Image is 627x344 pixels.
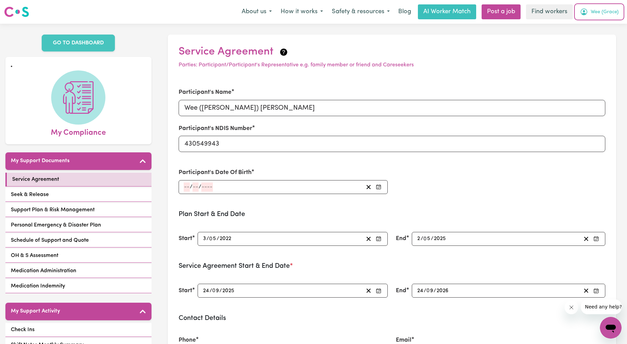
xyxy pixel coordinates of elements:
[575,5,623,19] button: My Account
[51,125,106,139] span: My Compliance
[276,5,327,19] button: How it works
[431,236,433,242] span: /
[209,234,217,243] input: --
[193,182,199,192] input: --
[5,279,151,293] a: Medication Indemnity
[421,236,423,242] span: /
[179,314,606,322] h3: Contact Details
[184,182,190,192] input: --
[5,188,151,202] a: Seek & Release
[217,236,219,242] span: /
[424,234,431,243] input: --
[222,286,235,295] input: ----
[219,234,232,243] input: ----
[327,5,394,19] button: Safety & resources
[11,252,58,260] span: OH & S Assessment
[11,326,35,334] span: Check Ins
[11,206,95,214] span: Support Plan & Risk Management
[423,236,427,241] span: 0
[424,288,426,294] span: /
[42,35,115,51] a: GO TO DASHBOARD
[417,234,421,243] input: --
[4,5,41,10] span: Need any help?
[179,234,192,243] label: Start
[11,191,49,199] span: Seek & Release
[179,61,606,69] p: Parties: Participant/Participant's Representative e.g. family member or friend and Careseekers
[436,286,449,295] input: ----
[591,8,619,16] span: Wee (Grace)
[5,264,151,278] a: Medication Administration
[5,303,151,320] button: My Support Activity
[11,70,146,139] a: My Compliance
[179,262,606,270] h3: Service Agreement Start & End Date
[201,182,213,192] input: ----
[11,267,76,275] span: Medication Administration
[213,286,219,295] input: --
[4,6,29,18] img: Careseekers logo
[396,286,406,295] label: End
[209,288,212,294] span: /
[179,88,231,97] label: Participant's Name
[11,236,89,244] span: Schedule of Support and Quote
[206,236,209,242] span: /
[237,5,276,19] button: About us
[199,184,201,190] span: /
[212,288,216,294] span: 0
[5,323,151,337] a: Check Ins
[5,234,151,248] a: Schedule of Support and Quote
[179,124,252,133] label: Participant's NDIS Number
[179,210,606,218] h3: Plan Start & End Date
[600,317,622,339] iframe: Button to launch messaging window
[394,4,415,19] a: Blog
[565,301,578,314] iframe: Close message
[5,173,151,187] a: Service Agreement
[5,152,151,170] button: My Support Documents
[11,308,60,315] h5: My Support Activity
[5,203,151,217] a: Support Plan & Risk Management
[426,288,430,294] span: 0
[526,4,573,19] a: Find workers
[219,288,222,294] span: /
[417,286,424,295] input: --
[203,286,209,295] input: --
[11,158,69,164] h5: My Support Documents
[396,234,406,243] label: End
[5,218,151,232] a: Personal Emergency & Disaster Plan
[11,221,101,229] span: Personal Emergency & Disaster Plan
[5,249,151,263] a: OH & S Assessment
[433,288,436,294] span: /
[433,234,446,243] input: ----
[179,45,606,58] h2: Service Agreement
[179,168,251,177] label: Participant's Date Of Birth
[581,299,622,314] iframe: Message from company
[4,4,29,20] a: Careseekers logo
[11,282,65,290] span: Medication Indemnity
[190,184,193,190] span: /
[209,236,213,241] span: 0
[203,234,206,243] input: --
[482,4,521,19] a: Post a job
[179,286,192,295] label: Start
[427,286,434,295] input: --
[418,4,476,19] a: AI Worker Match
[12,175,59,184] span: Service Agreement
